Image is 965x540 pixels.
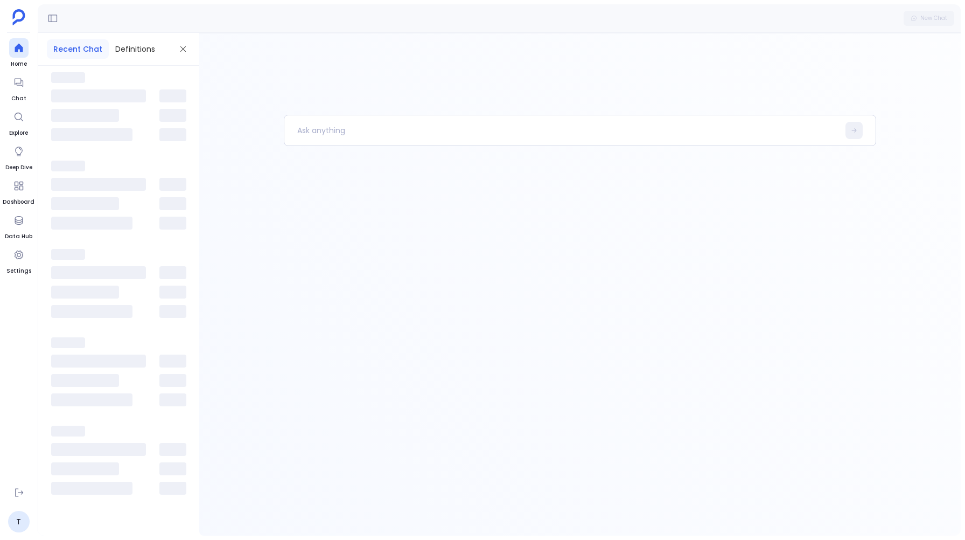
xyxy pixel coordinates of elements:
[9,73,29,103] a: Chat
[3,176,34,206] a: Dashboard
[9,107,29,137] a: Explore
[3,198,34,206] span: Dashboard
[9,60,29,68] span: Home
[12,9,25,25] img: petavue logo
[47,39,109,59] button: Recent Chat
[8,511,30,532] a: T
[9,38,29,68] a: Home
[6,245,31,275] a: Settings
[9,129,29,137] span: Explore
[5,142,32,172] a: Deep Dive
[9,94,29,103] span: Chat
[5,232,32,241] span: Data Hub
[6,267,31,275] span: Settings
[5,163,32,172] span: Deep Dive
[109,39,162,59] button: Definitions
[5,211,32,241] a: Data Hub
